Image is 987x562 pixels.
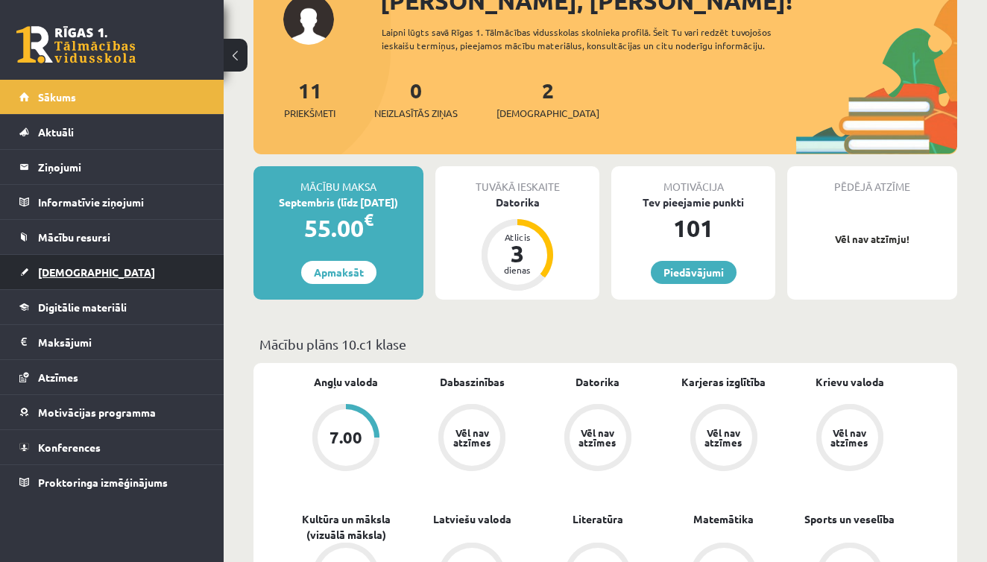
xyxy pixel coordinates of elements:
div: Vēl nav atzīmes [577,428,619,447]
a: Sports un veselība [804,511,895,527]
legend: Maksājumi [38,325,205,359]
span: Sākums [38,90,76,104]
a: Konferences [19,430,205,464]
a: Dabaszinības [440,374,505,390]
p: Mācību plāns 10.c1 klase [259,334,951,354]
a: Aktuāli [19,115,205,149]
a: Motivācijas programma [19,395,205,429]
div: Pēdējā atzīme [787,166,957,195]
a: Angļu valoda [314,374,378,390]
span: Mācību resursi [38,230,110,244]
div: dienas [495,265,540,274]
div: 55.00 [253,210,423,246]
span: € [364,209,373,230]
a: Maksājumi [19,325,205,359]
div: 3 [495,241,540,265]
a: Ziņojumi [19,150,205,184]
span: Priekšmeti [284,106,335,121]
a: Literatūra [573,511,623,527]
a: Latviešu valoda [433,511,511,527]
div: Tuvākā ieskaite [435,166,599,195]
div: 7.00 [329,429,362,446]
a: Digitālie materiāli [19,290,205,324]
a: Piedāvājumi [651,261,737,284]
a: Krievu valoda [816,374,884,390]
a: Rīgas 1. Tālmācības vidusskola [16,26,136,63]
legend: Informatīvie ziņojumi [38,185,205,219]
span: Motivācijas programma [38,405,156,419]
div: Atlicis [495,233,540,241]
a: 2[DEMOGRAPHIC_DATA] [496,77,599,121]
a: Mācību resursi [19,220,205,254]
a: Vēl nav atzīmes [786,404,912,474]
div: Vēl nav atzīmes [703,428,745,447]
div: Vēl nav atzīmes [829,428,871,447]
a: Informatīvie ziņojumi [19,185,205,219]
a: 0Neizlasītās ziņas [374,77,458,121]
div: Datorika [435,195,599,210]
span: [DEMOGRAPHIC_DATA] [38,265,155,279]
a: Vēl nav atzīmes [409,404,535,474]
div: Mācību maksa [253,166,423,195]
a: Datorika [576,374,619,390]
div: Tev pieejamie punkti [611,195,775,210]
a: Vēl nav atzīmes [660,404,786,474]
a: Kultūra un māksla (vizuālā māksla) [283,511,409,543]
p: Vēl nav atzīmju! [795,232,950,247]
legend: Ziņojumi [38,150,205,184]
div: Motivācija [611,166,775,195]
a: Atzīmes [19,360,205,394]
span: Neizlasītās ziņas [374,106,458,121]
div: 101 [611,210,775,246]
span: [DEMOGRAPHIC_DATA] [496,106,599,121]
div: Laipni lūgts savā Rīgas 1. Tālmācības vidusskolas skolnieka profilā. Šeit Tu vari redzēt tuvojošo... [382,25,804,52]
span: Konferences [38,441,101,454]
span: Proktoringa izmēģinājums [38,476,168,489]
span: Atzīmes [38,370,78,384]
div: Septembris (līdz [DATE]) [253,195,423,210]
a: Matemātika [693,511,754,527]
span: Aktuāli [38,125,74,139]
a: Vēl nav atzīmes [535,404,661,474]
div: Vēl nav atzīmes [451,428,493,447]
a: 7.00 [283,404,409,474]
a: Karjeras izglītība [681,374,766,390]
span: Digitālie materiāli [38,300,127,314]
a: Proktoringa izmēģinājums [19,465,205,499]
a: Datorika Atlicis 3 dienas [435,195,599,293]
a: Sākums [19,80,205,114]
a: [DEMOGRAPHIC_DATA] [19,255,205,289]
a: Apmaksāt [301,261,376,284]
a: 11Priekšmeti [284,77,335,121]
